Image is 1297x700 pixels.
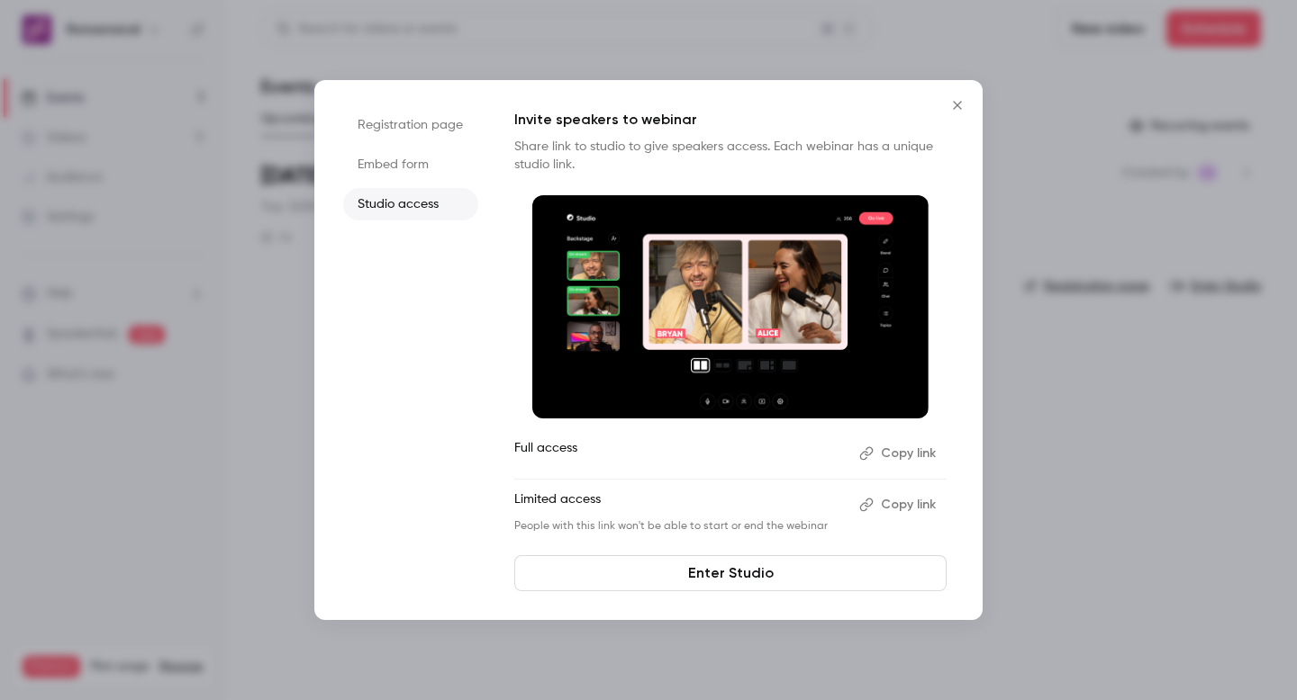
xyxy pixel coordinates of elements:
img: Invite speakers to webinar [532,195,929,418]
li: Embed form [343,148,478,181]
li: Registration page [343,109,478,141]
p: Share link to studio to give speakers access. Each webinar has a unique studio link. [514,138,947,174]
li: Studio access [343,188,478,220]
p: People with this link won't be able to start or end the webinar [514,519,845,534]
p: Limited access [514,490,845,519]
button: Copy link [852,490,947,519]
button: Close [939,87,975,123]
p: Invite speakers to webinar [514,109,947,130]
a: Enter Studio [514,555,947,591]
button: Copy link [852,439,947,468]
p: Full access [514,439,845,468]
